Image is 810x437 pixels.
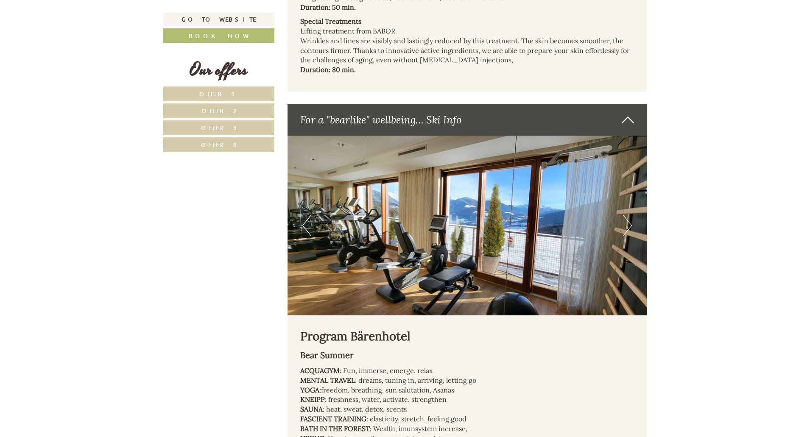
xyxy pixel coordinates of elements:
[201,124,237,132] span: Offer 3
[163,28,274,43] a: Book now
[199,90,239,98] span: Offer 1
[623,215,632,236] button: Next
[300,17,361,25] strong: Special Treatments
[163,58,274,82] div: Our offers
[300,366,340,375] strong: ACQUAGYM
[300,405,323,413] strong: SAUNA
[300,376,355,384] strong: MENTAL TRAVEL
[300,386,321,394] strong: YOGA:
[300,395,325,404] strong: KNEIPP
[201,107,237,115] span: Offer 2
[300,65,356,74] strong: Duration: 80 min.
[300,415,366,423] strong: FASCIENT TRAINING
[300,17,634,75] p: Lifting treatment from BABOR Wrinkles and lines are visibly and lastingly reduced by this treatme...
[288,104,647,136] div: For a "bearlike" wellbeing… Ski Info
[300,328,411,344] span: Program Bärenhotel
[300,3,356,11] strong: Duration: 50 min.
[302,215,311,236] button: Previous
[300,424,370,433] strong: BATH IN THE FOREST
[163,13,274,26] a: Go to website
[300,350,354,360] span: Bear Summer
[201,141,237,149] span: Offer 4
